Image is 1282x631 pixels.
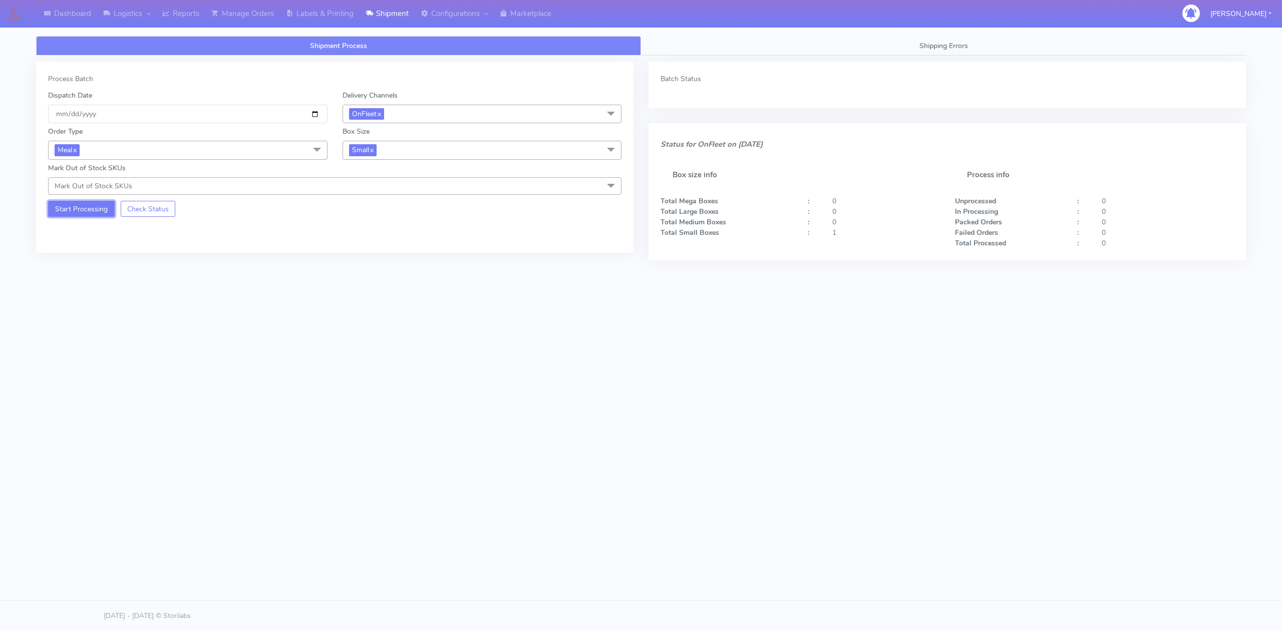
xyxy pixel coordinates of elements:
strong: Total Medium Boxes [661,217,726,227]
strong: Total Processed [955,238,1006,248]
button: Check Status [121,201,176,217]
span: Mark Out of Stock SKUs [55,181,132,191]
a: x [369,144,374,155]
div: 0 [1094,206,1241,217]
a: x [377,108,381,119]
label: Dispatch Date [48,90,92,101]
strong: : [808,207,809,216]
label: Box Size [343,126,370,137]
div: 0 [825,217,947,227]
div: 0 [1094,196,1241,206]
span: OnFleet [349,108,384,120]
strong: Unprocessed [955,196,996,206]
strong: : [1077,196,1079,206]
strong: : [1077,207,1079,216]
strong: : [1077,238,1079,248]
div: Process Batch [48,74,621,84]
strong: : [1077,228,1079,237]
div: 0 [1094,227,1241,238]
div: 0 [1094,217,1241,227]
strong: Packed Orders [955,217,1002,227]
h5: Process info [955,159,1234,191]
a: x [72,144,77,155]
label: Mark Out of Stock SKUs [48,163,126,173]
strong: : [808,228,809,237]
div: 0 [825,206,947,217]
strong: Total Small Boxes [661,228,719,237]
div: 1 [825,227,947,238]
strong: In Processing [955,207,998,216]
div: 0 [1094,238,1241,248]
i: Status for OnFleet on [DATE] [661,139,763,149]
strong: : [808,217,809,227]
strong: Total Mega Boxes [661,196,718,206]
h5: Box size info [661,159,940,191]
strong: Total Large Boxes [661,207,719,216]
span: Small [349,144,377,156]
strong: : [808,196,809,206]
strong: Failed Orders [955,228,998,237]
label: Delivery Channels [343,90,398,101]
button: Start Processing [48,201,115,217]
span: Shipment Process [310,41,367,51]
span: Meal [55,144,80,156]
label: Order Type [48,126,83,137]
button: [PERSON_NAME] [1203,4,1279,24]
div: 0 [825,196,947,206]
strong: : [1077,217,1079,227]
span: Shipping Errors [919,41,968,51]
div: Batch Status [661,74,1234,84]
ul: Tabs [36,36,1246,56]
